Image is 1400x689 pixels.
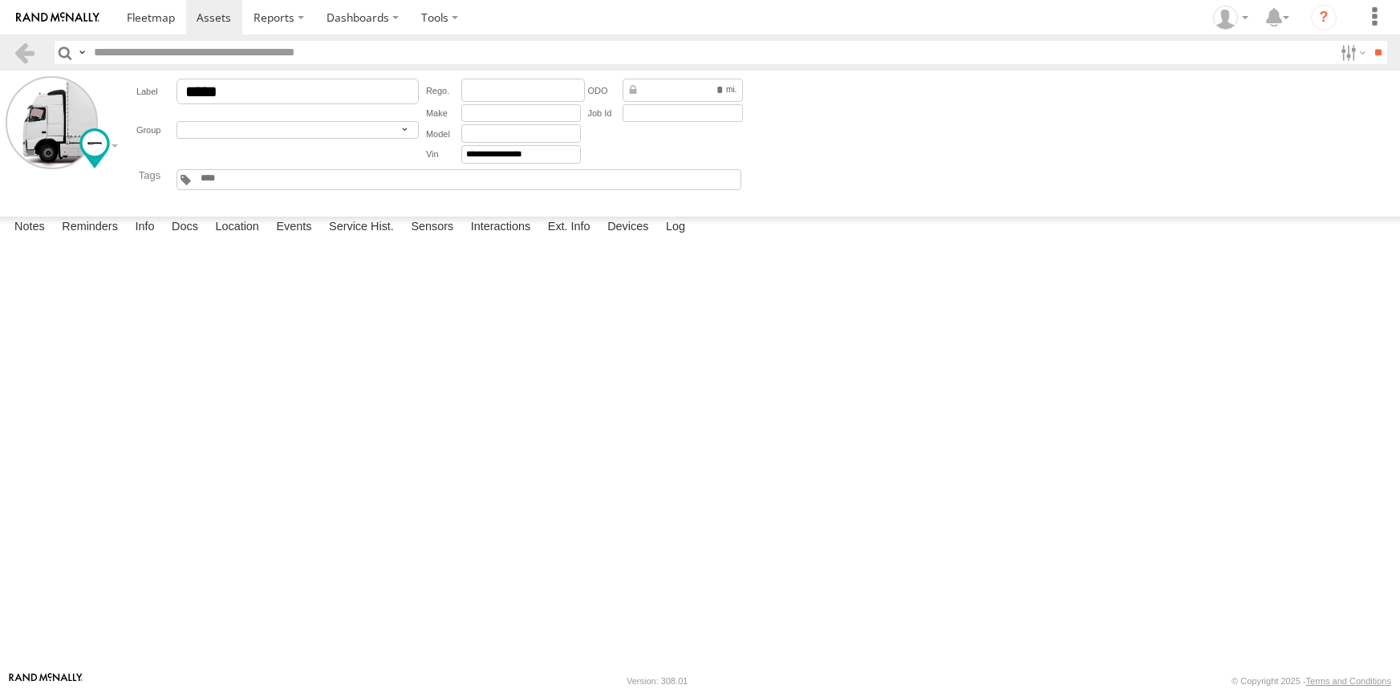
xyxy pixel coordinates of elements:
[16,12,99,23] img: rand-logo.svg
[75,41,88,64] label: Search Query
[1207,6,1254,30] div: Josue Jimenez
[127,217,162,239] label: Info
[164,217,206,239] label: Docs
[54,217,126,239] label: Reminders
[1232,676,1391,686] div: © Copyright 2025 -
[599,217,656,239] label: Devices
[463,217,539,239] label: Interactions
[79,128,110,168] div: Change Map Icon
[1334,41,1369,64] label: Search Filter Options
[403,217,461,239] label: Sensors
[1311,5,1337,30] i: ?
[623,79,743,102] div: Data from Vehicle CANbus
[207,217,267,239] label: Location
[13,41,36,64] a: Back to previous Page
[268,217,319,239] label: Events
[9,673,83,689] a: Visit our Website
[658,217,693,239] label: Log
[1306,676,1391,686] a: Terms and Conditions
[321,217,402,239] label: Service Hist.
[627,676,688,686] div: Version: 308.01
[540,217,599,239] label: Ext. Info
[6,217,53,239] label: Notes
